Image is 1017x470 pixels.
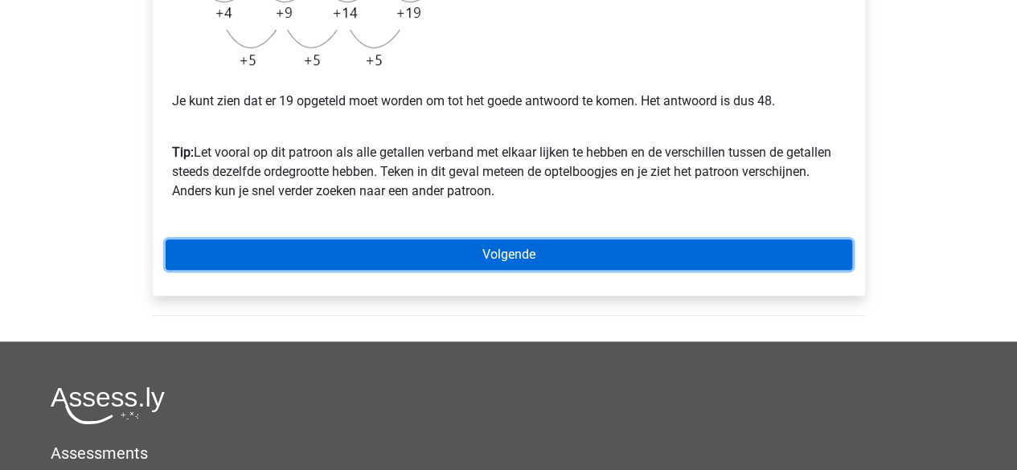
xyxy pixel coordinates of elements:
a: Volgende [166,239,852,270]
h5: Assessments [51,443,966,463]
p: Je kunt zien dat er 19 opgeteld moet worden om tot het goede antwoord te komen. Het antwoord is d... [172,92,846,111]
img: Assessly logo [51,386,165,424]
b: Tip: [172,145,194,160]
p: Let vooral op dit patroon als alle getallen verband met elkaar lijken te hebben en de verschillen... [172,124,846,201]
